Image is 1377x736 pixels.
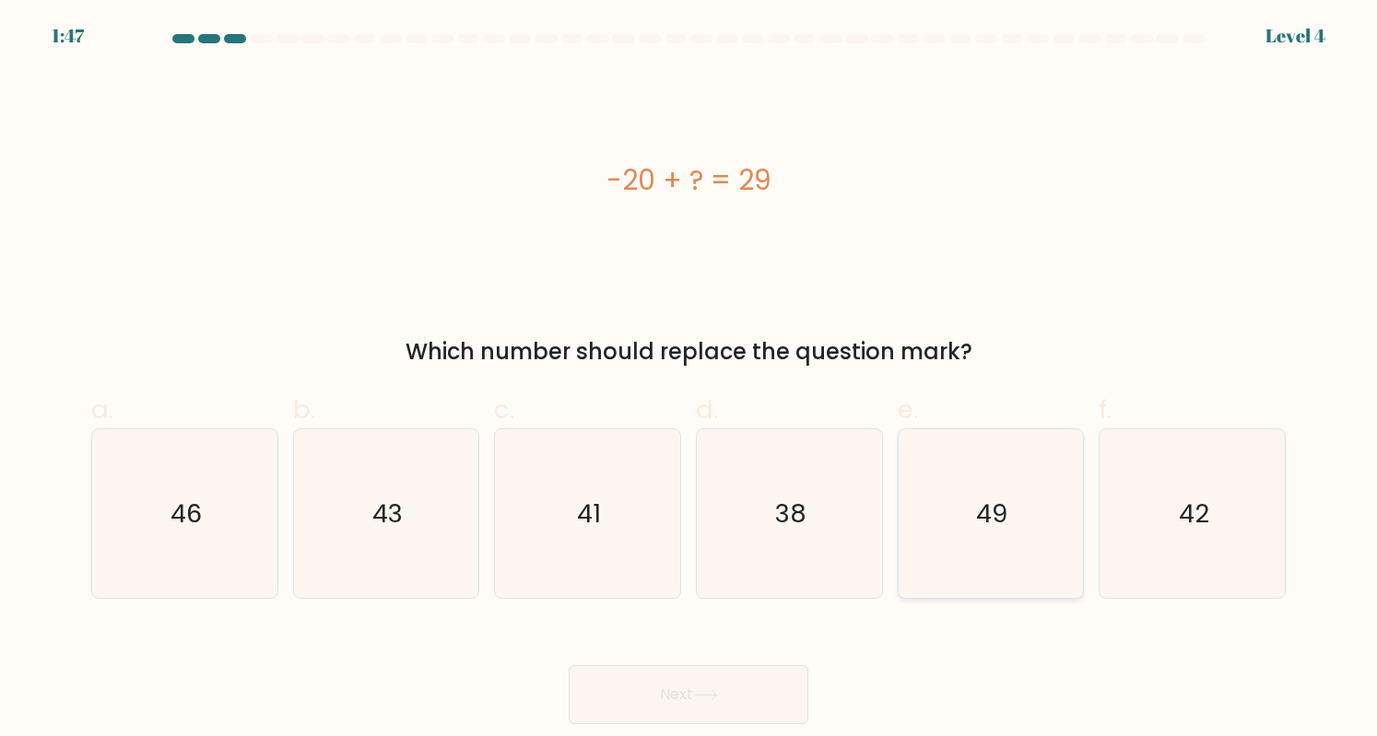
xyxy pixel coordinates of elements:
[52,22,84,50] div: 1:47
[696,391,718,427] span: d.
[1179,496,1209,532] text: 42
[1099,391,1112,427] span: f.
[494,391,514,427] span: c.
[91,159,1286,201] div: -20 + ? = 29
[293,391,315,427] span: b.
[102,335,1275,368] div: Which number should replace the question mark?
[171,496,203,532] text: 46
[1265,22,1325,50] div: Level 4
[569,665,808,724] button: Next
[977,496,1008,532] text: 49
[91,391,113,427] span: a.
[898,391,918,427] span: e.
[577,496,601,532] text: 41
[775,496,806,532] text: 38
[372,496,403,532] text: 43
